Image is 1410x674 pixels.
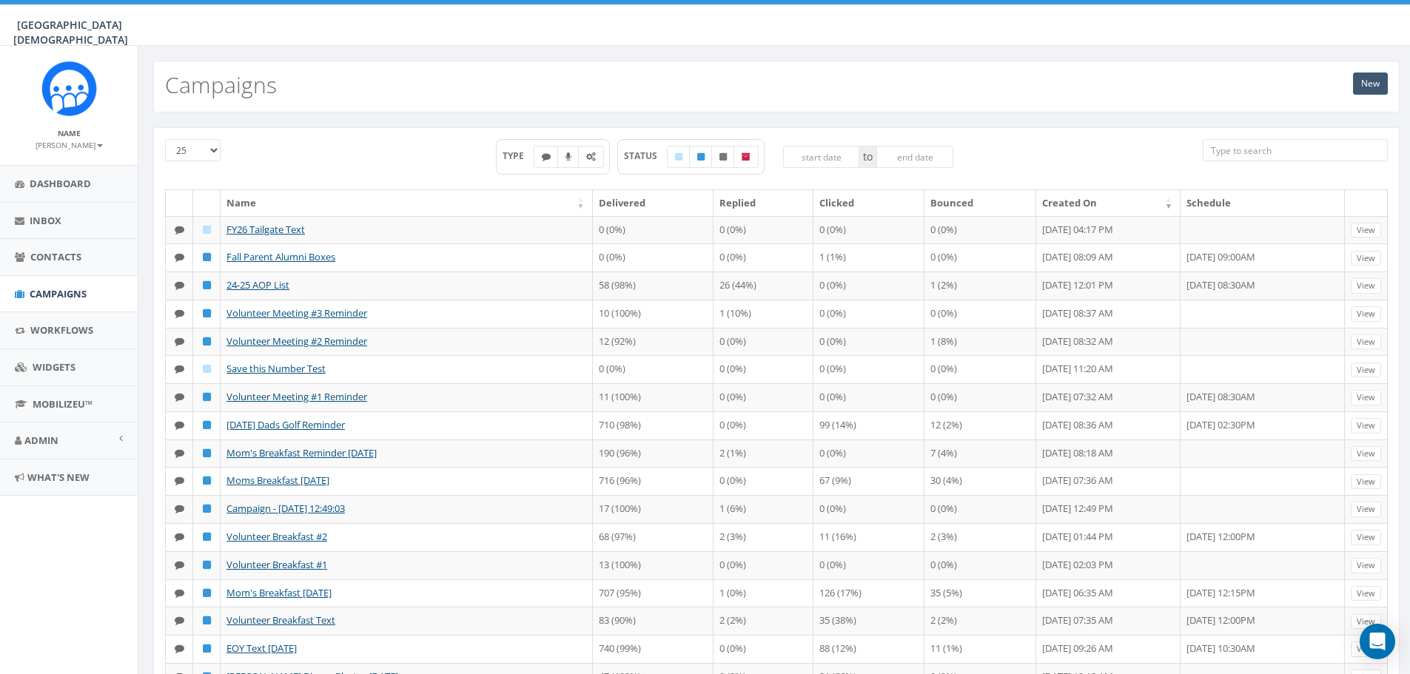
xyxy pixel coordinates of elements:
[593,551,714,579] td: 13 (100%)
[1036,383,1181,411] td: [DATE] 07:32 AM
[226,586,332,599] a: Mom's Breakfast [DATE]
[1036,411,1181,439] td: [DATE] 08:36 AM
[1351,586,1381,601] a: View
[1181,243,1345,272] td: [DATE] 09:00AM
[813,411,924,439] td: 99 (14%)
[667,146,691,168] label: Draft
[1181,383,1345,411] td: [DATE] 08:30AM
[226,558,327,571] a: Volunteer Breakfast #1
[924,216,1036,244] td: 0 (0%)
[733,146,759,168] label: Archived
[175,309,184,318] i: Text SMS
[30,214,61,227] span: Inbox
[175,616,184,625] i: Text SMS
[1351,418,1381,434] a: View
[534,146,559,168] label: Text SMS
[226,613,335,627] a: Volunteer Breakfast Text
[1351,558,1381,573] a: View
[1181,523,1345,551] td: [DATE] 12:00PM
[13,18,128,47] span: [GEOGRAPHIC_DATA][DEMOGRAPHIC_DATA]
[226,306,367,320] a: Volunteer Meeting #3 Reminder
[221,190,593,216] th: Name: activate to sort column ascending
[924,495,1036,523] td: 0 (0%)
[924,523,1036,551] td: 2 (3%)
[203,225,211,235] i: Draft
[813,439,924,468] td: 0 (0%)
[593,328,714,356] td: 12 (92%)
[226,474,329,487] a: Moms Breakfast [DATE]
[813,467,924,495] td: 67 (9%)
[924,355,1036,383] td: 0 (0%)
[711,146,735,168] label: Unpublished
[203,280,211,290] i: Published
[1351,614,1381,630] a: View
[1351,530,1381,545] a: View
[1181,579,1345,607] td: [DATE] 12:15PM
[1036,300,1181,328] td: [DATE] 08:37 AM
[1203,139,1388,161] input: Type to search
[175,560,184,570] i: Text SMS
[165,73,277,97] h2: Campaigns
[924,551,1036,579] td: 0 (0%)
[714,300,813,328] td: 1 (10%)
[714,190,813,216] th: Replied
[1181,272,1345,300] td: [DATE] 08:30AM
[226,418,345,431] a: [DATE] Dads Golf Reminder
[924,607,1036,635] td: 2 (2%)
[1181,411,1345,439] td: [DATE] 02:30PM
[36,140,103,150] small: [PERSON_NAME]
[924,411,1036,439] td: 12 (2%)
[924,328,1036,356] td: 1 (8%)
[1351,502,1381,517] a: View
[593,383,714,411] td: 11 (100%)
[226,641,297,655] a: EOY Text [DATE]
[226,250,335,263] a: Fall Parent Alumni Boxes
[689,146,713,168] label: Published
[675,152,682,161] i: Draft
[175,644,184,653] i: Text SMS
[714,439,813,468] td: 2 (1%)
[1036,607,1181,635] td: [DATE] 07:35 AM
[175,420,184,430] i: Text SMS
[175,504,184,513] i: Text SMS
[1353,73,1388,95] a: New
[813,272,924,300] td: 0 (0%)
[578,146,604,168] label: Automated Message
[593,579,714,607] td: 707 (95%)
[1351,306,1381,322] a: View
[714,607,813,635] td: 2 (2%)
[924,190,1036,216] th: Bounced
[714,272,813,300] td: 26 (44%)
[226,446,377,459] a: Mom's Breakfast Reminder [DATE]
[557,146,580,168] label: Ringless Voice Mail
[813,383,924,411] td: 0 (0%)
[593,190,714,216] th: Delivered
[813,607,924,635] td: 35 (38%)
[714,635,813,663] td: 0 (0%)
[593,523,714,551] td: 68 (97%)
[714,551,813,579] td: 0 (0%)
[593,216,714,244] td: 0 (0%)
[1181,607,1345,635] td: [DATE] 12:00PM
[593,355,714,383] td: 0 (0%)
[624,149,668,162] span: STATUS
[1351,334,1381,350] a: View
[203,392,211,402] i: Published
[226,334,367,348] a: Volunteer Meeting #2 Reminder
[714,467,813,495] td: 0 (0%)
[41,61,97,116] img: Rally_Corp_Icon_1.png
[203,309,211,318] i: Published
[30,250,81,263] span: Contacts
[1036,523,1181,551] td: [DATE] 01:44 PM
[593,467,714,495] td: 716 (96%)
[1351,390,1381,405] a: View
[1036,467,1181,495] td: [DATE] 07:36 AM
[813,635,924,663] td: 88 (12%)
[813,243,924,272] td: 1 (1%)
[924,635,1036,663] td: 11 (1%)
[924,300,1036,328] td: 0 (0%)
[1351,223,1381,238] a: View
[714,383,813,411] td: 0 (0%)
[1036,216,1181,244] td: [DATE] 04:17 PM
[226,390,367,403] a: Volunteer Meeting #1 Reminder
